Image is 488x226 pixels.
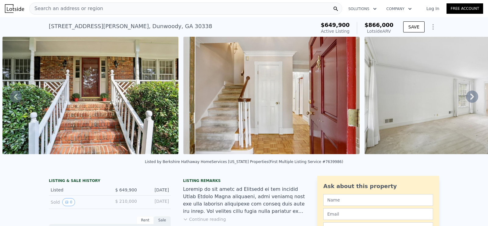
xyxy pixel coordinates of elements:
[154,216,171,224] div: Sale
[30,5,103,12] span: Search an address or region
[49,178,171,184] div: LISTING & SALE HISTORY
[5,4,24,13] img: Lotside
[115,199,137,204] span: $ 210,000
[2,37,178,154] img: Sale: 167591540 Parcel: 14394002
[145,160,343,164] div: Listed by Berkshire Hathaway HomeServices [US_STATE] Properties (First Multiple Listing Service #...
[364,28,393,34] div: Lotside ARV
[447,3,483,14] a: Free Account
[183,186,305,215] div: Loremip do sit ametc ad Elitsedd ei tem incidid Utlab Etdolo Magna aliquaeni, admi veniamq nost e...
[142,198,169,206] div: [DATE]
[142,187,169,193] div: [DATE]
[62,198,75,206] button: View historical data
[419,6,447,12] a: Log In
[364,22,393,28] span: $866,000
[382,3,417,14] button: Company
[321,22,350,28] span: $649,900
[183,178,305,183] div: Listing remarks
[403,21,425,32] button: SAVE
[323,194,433,206] input: Name
[321,29,350,34] span: Active Listing
[427,21,439,33] button: Show Options
[323,182,433,191] div: Ask about this property
[115,187,137,192] span: $ 649,900
[51,187,105,193] div: Listed
[343,3,382,14] button: Solutions
[49,22,212,31] div: [STREET_ADDRESS][PERSON_NAME] , Dunwoody , GA 30338
[323,208,433,220] input: Email
[183,216,226,222] button: Continue reading
[137,216,154,224] div: Rent
[51,198,105,206] div: Sold
[183,37,359,154] img: Sale: 167591540 Parcel: 14394002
